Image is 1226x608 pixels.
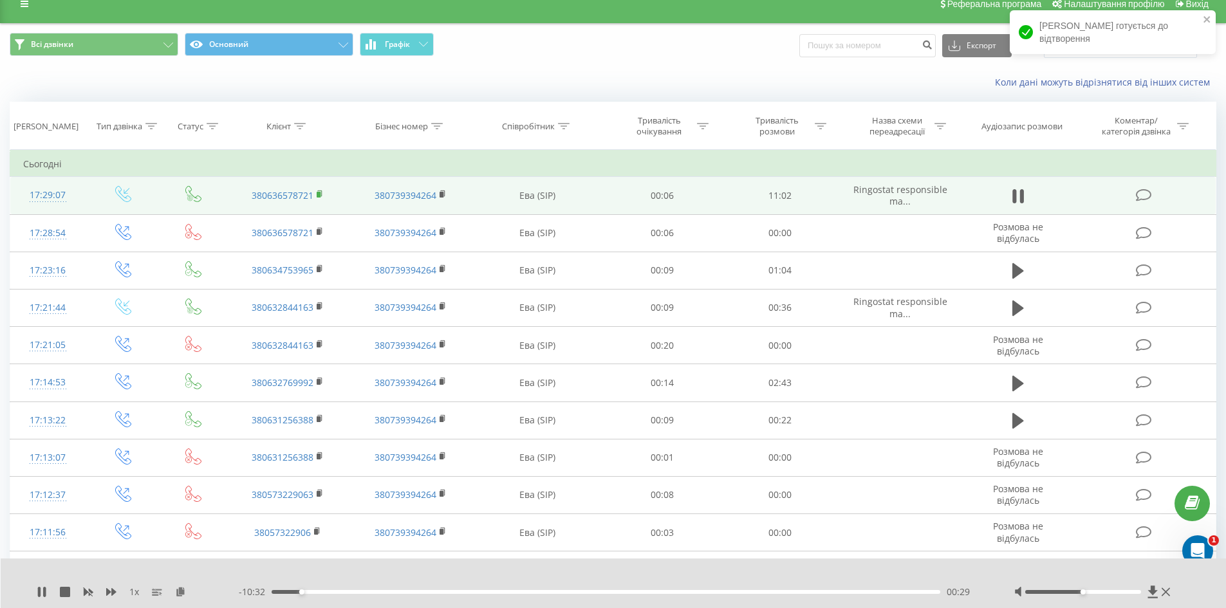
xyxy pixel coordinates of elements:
[375,526,436,539] a: 380739394264
[375,121,428,132] div: Бізнес номер
[23,258,73,283] div: 17:23:16
[472,514,604,551] td: Ева (SIP)
[502,121,555,132] div: Співробітник
[375,226,436,239] a: 380739394264
[993,445,1043,469] span: Розмова не відбулась
[472,252,604,289] td: Ева (SIP)
[375,189,436,201] a: 380739394264
[721,177,839,214] td: 11:02
[721,439,839,476] td: 00:00
[239,585,272,598] span: - 10:32
[375,451,436,463] a: 380739394264
[129,585,139,598] span: 1 x
[993,558,1043,582] span: Розмова не відбулась
[604,476,721,513] td: 00:08
[604,439,721,476] td: 00:01
[252,339,313,351] a: 380632844163
[10,33,178,56] button: Всі дзвінки
[993,520,1043,544] span: Розмова не відбулась
[721,289,839,326] td: 00:36
[721,327,839,364] td: 00:00
[1010,10,1216,54] div: [PERSON_NAME] готується до відтворення
[252,376,313,389] a: 380632769992
[23,483,73,508] div: 17:12:37
[252,264,313,276] a: 380634753965
[266,121,291,132] div: Клієнт
[625,115,694,137] div: Тривалість очікування
[252,488,313,501] a: 380573229063
[853,295,947,319] span: Ringostat responsible ma...
[23,370,73,395] div: 17:14:53
[472,177,604,214] td: Ева (SIP)
[375,301,436,313] a: 380739394264
[254,526,311,539] a: 38057322906
[993,221,1043,244] span: Розмова не відбулась
[721,214,839,252] td: 00:00
[185,33,353,56] button: Основний
[23,221,73,246] div: 17:28:54
[853,183,947,207] span: Ringostat responsible ma...
[375,414,436,426] a: 380739394264
[604,289,721,326] td: 00:09
[604,214,721,252] td: 00:06
[721,401,839,439] td: 00:22
[721,476,839,513] td: 00:00
[981,121,1063,132] div: Аудіозапис розмови
[97,121,142,132] div: Тип дзвінка
[604,364,721,401] td: 00:14
[721,551,839,589] td: 00:00
[375,488,436,501] a: 380739394264
[23,333,73,358] div: 17:21:05
[947,585,970,598] span: 00:29
[1081,589,1086,594] div: Accessibility label
[799,34,936,57] input: Пошук за номером
[472,476,604,513] td: Ева (SIP)
[10,151,1216,177] td: Сьогодні
[31,39,73,50] span: Всі дзвінки
[375,264,436,276] a: 380739394264
[472,551,604,589] td: Ева (SIP)
[1209,535,1219,546] span: 1
[993,333,1043,357] span: Розмова не відбулась
[604,401,721,439] td: 00:09
[995,76,1216,88] a: Коли дані можуть відрізнятися вiд інших систем
[299,589,304,594] div: Accessibility label
[23,520,73,545] div: 17:11:56
[1203,14,1212,26] button: close
[721,252,839,289] td: 01:04
[360,33,434,56] button: Графік
[993,483,1043,506] span: Розмова не відбулась
[1099,115,1174,137] div: Коментар/категорія дзвінка
[721,364,839,401] td: 02:43
[942,34,1012,57] button: Експорт
[252,226,313,239] a: 380636578721
[252,189,313,201] a: 380636578721
[23,295,73,320] div: 17:21:44
[604,177,721,214] td: 00:06
[472,401,604,439] td: Ева (SIP)
[743,115,812,137] div: Тривалість розмови
[23,557,73,582] div: 17:11:30
[23,408,73,433] div: 17:13:22
[472,214,604,252] td: Ева (SIP)
[252,414,313,426] a: 380631256388
[862,115,931,137] div: Назва схеми переадресації
[472,439,604,476] td: Ева (SIP)
[604,327,721,364] td: 00:20
[375,339,436,351] a: 380739394264
[604,252,721,289] td: 00:09
[385,40,410,49] span: Графік
[721,514,839,551] td: 00:00
[252,451,313,463] a: 380631256388
[472,289,604,326] td: Ева (SIP)
[178,121,203,132] div: Статус
[472,364,604,401] td: Ева (SIP)
[604,514,721,551] td: 00:03
[23,183,73,208] div: 17:29:07
[14,121,79,132] div: [PERSON_NAME]
[1182,535,1213,566] iframe: Intercom live chat
[252,301,313,313] a: 380632844163
[23,445,73,470] div: 17:13:07
[375,376,436,389] a: 380739394264
[604,551,721,589] td: 00:02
